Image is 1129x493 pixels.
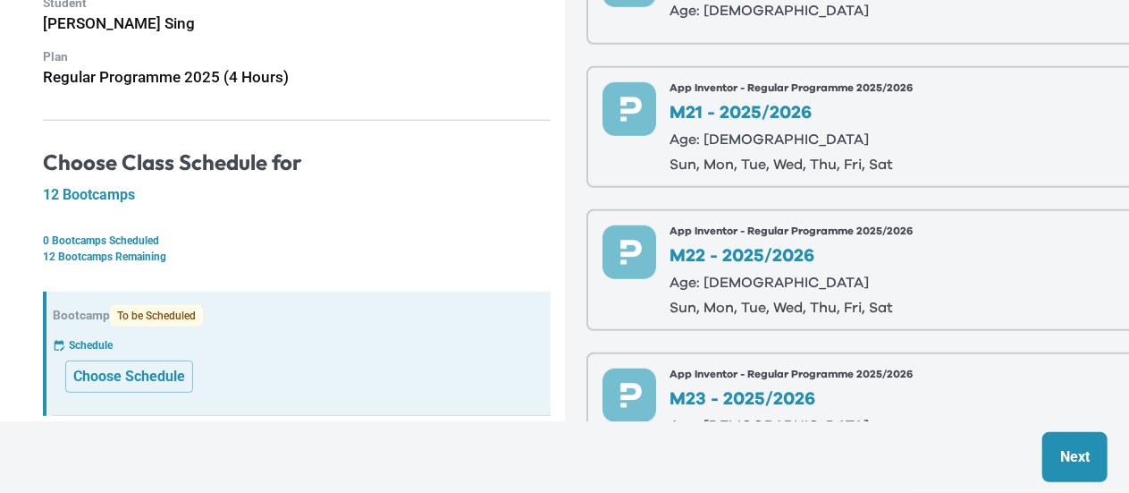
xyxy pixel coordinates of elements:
p: sun, mon, tue, wed, thu, fri, sat [670,157,914,172]
p: M23 - 2025/2026 [670,390,914,408]
button: Choose Schedule [65,361,193,393]
h5: 12 Bootcamps [43,186,551,204]
h6: Regular Programme 2025 (4 Hours) [43,65,551,89]
img: preface-course-icon [602,369,656,422]
span: To be Scheduled [110,305,203,327]
p: M21 - 2025/2026 [670,104,914,122]
p: Choose Schedule [73,366,185,387]
p: App Inventor - Regular Programme 2025/2026 [670,82,914,93]
p: Age: [DEMOGRAPHIC_DATA] [670,132,914,147]
p: 12 Bootcamps Remaining [43,249,551,265]
p: Age: [DEMOGRAPHIC_DATA] [670,419,914,433]
p: Bootcamp [53,305,551,327]
p: M22 - 2025/2026 [670,247,914,265]
h4: Choose Class Schedule for [43,149,551,176]
p: Age: [DEMOGRAPHIC_DATA] [670,4,870,18]
button: Next [1042,432,1108,482]
img: preface-course-icon [602,82,656,136]
p: Plan [43,47,551,66]
p: 0 Bootcamps Scheduled [43,233,551,249]
p: App Inventor - Regular Programme 2025/2026 [670,369,914,379]
p: sun, mon, tue, wed, thu, fri, sat [670,301,914,315]
h6: [PERSON_NAME] Sing [43,12,551,36]
p: Next [1060,446,1090,468]
p: App Inventor - Regular Programme 2025/2026 [670,225,914,236]
p: Schedule [69,337,113,353]
img: preface-course-icon [602,225,656,279]
p: Age: [DEMOGRAPHIC_DATA] [670,276,914,290]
